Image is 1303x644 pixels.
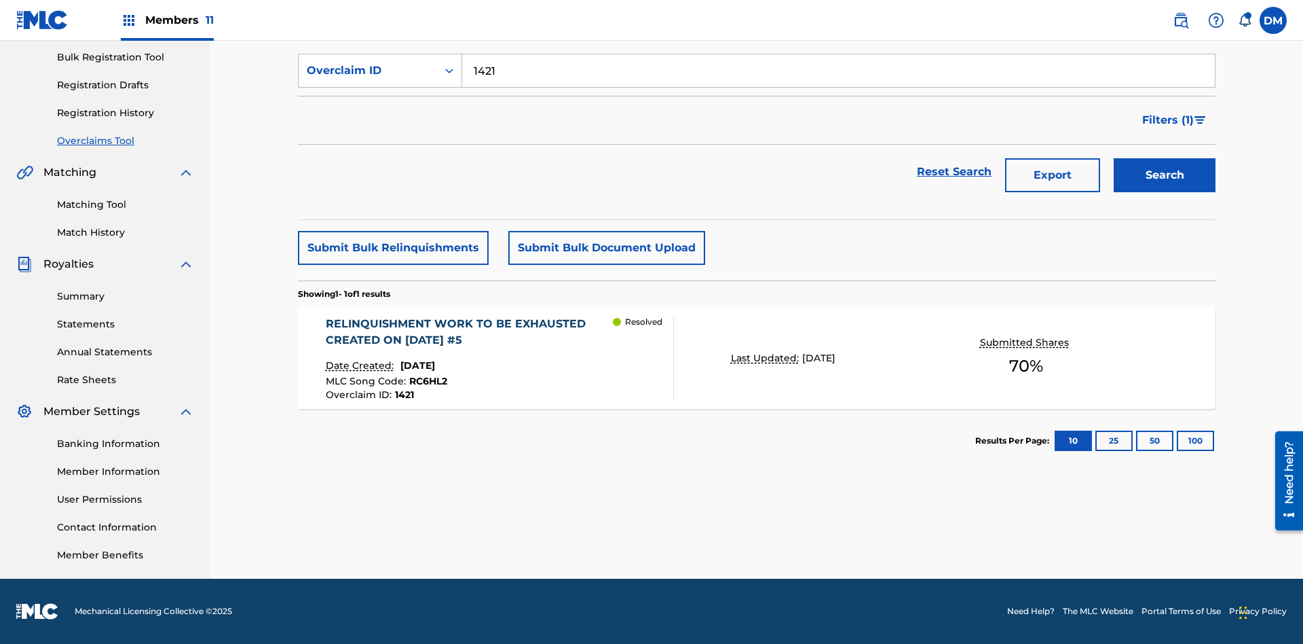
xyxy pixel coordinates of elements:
a: Rate Sheets [57,373,194,387]
button: 25 [1095,431,1133,451]
img: Matching [16,164,33,181]
a: User Permissions [57,493,194,507]
a: Summary [57,289,194,304]
iframe: Chat Widget [1235,579,1303,644]
p: Results Per Page: [975,435,1053,447]
button: 10 [1055,431,1092,451]
span: Overclaim ID : [326,389,395,401]
a: Overclaims Tool [57,134,194,148]
span: Member Settings [43,404,140,420]
img: expand [178,256,194,272]
span: [DATE] [400,359,435,372]
button: Filters (1) [1134,103,1215,137]
span: [DATE] [802,352,835,364]
button: Submit Bulk Document Upload [508,231,705,265]
span: 1421 [395,389,414,401]
button: Submit Bulk Relinquishments [298,231,489,265]
div: Help [1203,7,1230,34]
p: Date Created: [326,359,397,373]
span: Mechanical Licensing Collective © 2025 [75,605,232,618]
div: Notifications [1238,14,1251,27]
span: 11 [206,14,214,26]
a: Annual Statements [57,345,194,359]
a: Public Search [1167,7,1194,34]
img: search [1173,12,1189,29]
a: Privacy Policy [1229,605,1287,618]
a: Registration History [57,106,194,120]
img: logo [16,603,58,620]
span: MLC Song Code : [326,375,409,387]
p: Showing 1 - 1 of 1 results [298,288,390,300]
div: Overclaim ID [307,62,429,79]
img: Top Rightsholders [121,12,137,29]
a: Member Benefits [57,548,194,562]
p: Submitted Shares [980,336,1072,350]
iframe: Resource Center [1265,426,1303,537]
img: expand [178,404,194,420]
button: Search [1114,158,1215,192]
div: Drag [1239,592,1247,633]
p: Last Updated: [731,351,802,365]
a: Registration Drafts [57,78,194,92]
p: Resolved [625,316,662,328]
button: 50 [1136,431,1173,451]
a: Contact Information [57,520,194,535]
img: Royalties [16,256,33,272]
span: RC6HL2 [409,375,447,387]
a: The MLC Website [1063,605,1133,618]
div: RELINQUISHMENT WORK TO BE EXHAUSTED CREATED ON [DATE] #5 [326,316,613,348]
button: 100 [1177,431,1214,451]
div: User Menu [1260,7,1287,34]
form: Search Form [298,54,1215,199]
img: Member Settings [16,404,33,420]
a: Member Information [57,465,194,479]
span: 70 % [1009,354,1043,378]
a: Matching Tool [57,198,194,212]
img: filter [1194,116,1206,124]
span: Matching [43,164,96,181]
img: help [1208,12,1224,29]
a: Bulk Registration Tool [57,50,194,65]
span: Royalties [43,256,94,272]
a: Need Help? [1007,605,1055,618]
span: Members [145,12,214,28]
a: Reset Search [910,157,998,187]
img: MLC Logo [16,10,69,30]
a: Portal Terms of Use [1141,605,1221,618]
img: expand [178,164,194,181]
button: Export [1005,158,1100,192]
a: Statements [57,317,194,332]
a: Banking Information [57,437,194,451]
span: Filters ( 1 ) [1142,112,1194,128]
a: RELINQUISHMENT WORK TO BE EXHAUSTED CREATED ON [DATE] #5Date Created:[DATE]MLC Song Code:RC6HL2Ov... [298,307,1215,409]
a: Match History [57,226,194,240]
